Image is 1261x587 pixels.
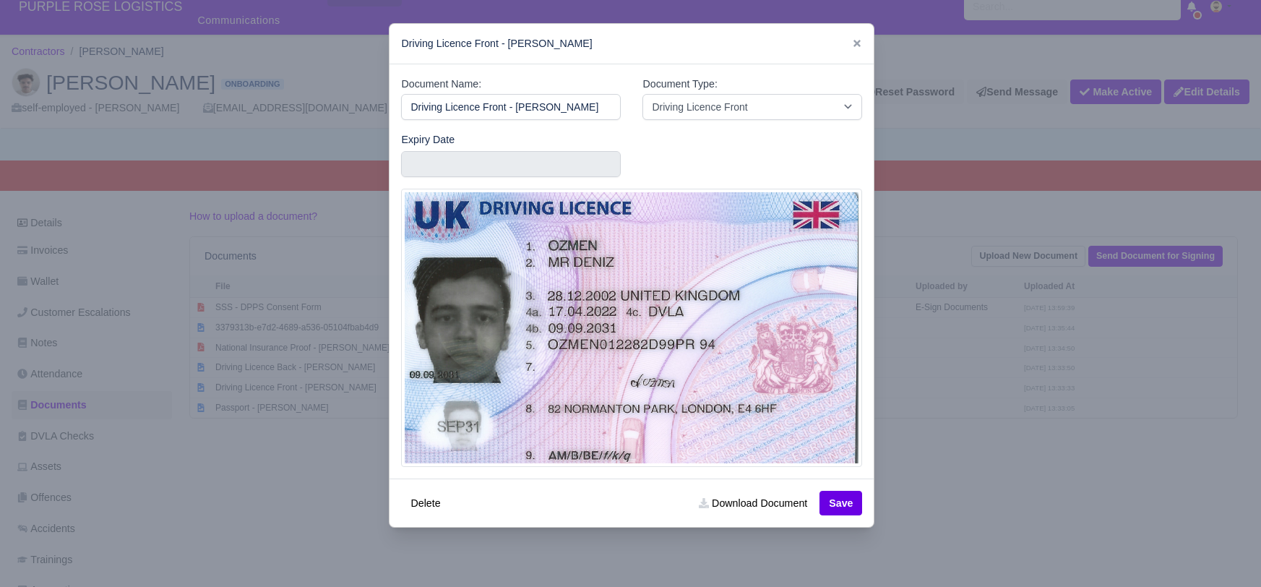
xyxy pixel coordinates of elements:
[819,491,862,515] button: Save
[401,132,455,148] label: Expiry Date
[642,76,717,93] label: Document Type:
[689,491,817,515] a: Download Document
[390,24,874,64] div: Driving Licence Front - [PERSON_NAME]
[1189,518,1261,587] iframe: Chat Widget
[401,76,481,93] label: Document Name:
[401,491,449,515] button: Delete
